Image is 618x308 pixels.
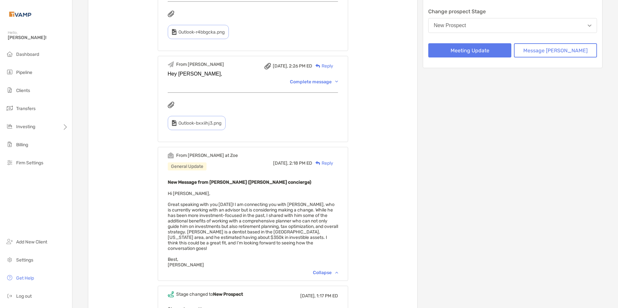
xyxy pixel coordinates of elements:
[428,43,511,57] button: Meeting Update
[335,81,338,83] img: Chevron icon
[290,79,338,85] div: Complete message
[6,140,14,148] img: billing icon
[434,23,466,28] div: New Prospect
[6,256,14,263] img: settings icon
[335,272,338,273] img: Chevron icon
[168,162,207,170] div: General Update
[168,152,174,159] img: Event icon
[16,124,35,129] span: Investing
[178,29,225,35] span: Outlook-r4bbgcka.png
[168,191,338,268] span: Hi [PERSON_NAME], Great speaking with you [DATE]! I am connecting you with [PERSON_NAME], who is ...
[176,292,243,297] div: Stage changed to
[300,293,315,299] span: [DATE],
[273,63,288,69] span: [DATE],
[312,63,333,69] div: Reply
[168,180,311,185] b: New Message from [PERSON_NAME] ([PERSON_NAME] concierge)
[264,63,271,69] img: attachment
[168,11,174,17] img: attachments
[6,122,14,130] img: investing icon
[6,50,14,58] img: dashboard icon
[16,275,34,281] span: Get Help
[16,239,47,245] span: Add New Client
[273,160,288,166] span: [DATE],
[428,18,597,33] button: New Prospect
[6,274,14,282] img: get-help icon
[172,120,176,126] img: type
[289,160,312,166] span: 2:18 PM ED
[176,153,238,158] div: From [PERSON_NAME] at Zoe
[316,293,338,299] span: 1:17 PM ED
[6,86,14,94] img: clients icon
[178,120,221,126] span: Outlook-bxxiihj3.png
[312,160,333,167] div: Reply
[289,63,312,69] span: 2:26 PM ED
[213,292,243,297] b: New Prospect
[588,25,591,27] img: Open dropdown arrow
[168,61,174,67] img: Event icon
[8,3,33,26] img: Zoe Logo
[315,64,320,68] img: Reply icon
[168,71,338,77] div: Hey [PERSON_NAME],
[172,29,176,35] img: type
[16,70,32,75] span: Pipeline
[16,160,43,166] span: Firm Settings
[514,43,597,57] button: Message [PERSON_NAME]
[16,142,28,148] span: Billing
[16,88,30,93] span: Clients
[16,257,33,263] span: Settings
[168,291,174,297] img: Event icon
[6,104,14,112] img: transfers icon
[315,161,320,165] img: Reply icon
[6,292,14,300] img: logout icon
[168,102,174,108] img: attachments
[16,106,36,111] span: Transfers
[313,270,338,275] div: Collapse
[16,52,39,57] span: Dashboard
[176,62,224,67] div: From [PERSON_NAME]
[6,238,14,245] img: add_new_client icon
[8,35,68,40] span: [PERSON_NAME]!
[6,68,14,76] img: pipeline icon
[16,293,32,299] span: Log out
[6,159,14,166] img: firm-settings icon
[428,7,597,15] p: Change prospect Stage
